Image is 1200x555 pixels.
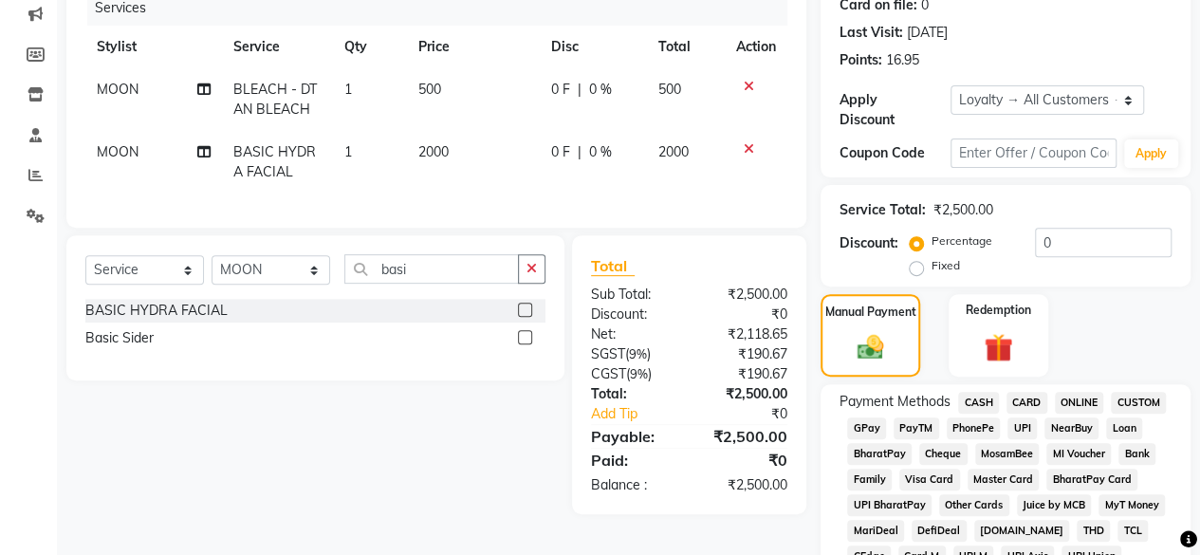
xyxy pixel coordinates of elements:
div: ₹0 [689,449,802,472]
div: Points: [840,50,882,70]
th: Disc [539,26,646,68]
span: CARD [1006,392,1047,414]
span: BharatPay Card [1046,469,1137,490]
span: 500 [658,81,681,98]
div: 16.95 [886,50,919,70]
span: PhonePe [947,417,1001,439]
span: 1 [344,81,352,98]
span: 9% [629,346,647,361]
th: Stylist [85,26,222,68]
label: Redemption [966,302,1031,319]
span: 0 F [550,80,569,100]
span: GPay [847,417,886,439]
div: ₹190.67 [689,364,802,384]
span: 1 [344,143,352,160]
div: Discount: [577,305,690,324]
th: Service [222,26,333,68]
span: DefiDeal [912,520,967,542]
span: | [577,80,581,100]
div: ₹2,500.00 [689,285,802,305]
span: 0 % [588,80,611,100]
div: Apply Discount [840,90,951,130]
th: Price [407,26,539,68]
span: Visa Card [899,469,960,490]
div: ₹190.67 [689,344,802,364]
span: NearBuy [1044,417,1098,439]
span: Master Card [968,469,1040,490]
img: _cash.svg [849,332,893,362]
span: Juice by MCB [1017,494,1092,516]
span: Payment Methods [840,392,951,412]
div: ₹2,118.65 [689,324,802,344]
span: | [577,142,581,162]
span: MI Voucher [1046,443,1111,465]
div: Balance : [577,475,690,495]
span: Total [591,256,635,276]
div: ₹2,500.00 [933,200,993,220]
span: 0 F [550,142,569,162]
div: Last Visit: [840,23,903,43]
span: MariDeal [847,520,904,542]
div: Sub Total: [577,285,690,305]
span: UPI [1007,417,1037,439]
span: CASH [958,392,999,414]
span: CUSTOM [1111,392,1166,414]
div: Basic Sider [85,328,154,348]
label: Percentage [932,232,992,250]
th: Action [725,26,787,68]
div: ₹0 [689,305,802,324]
div: BASIC HYDRA FACIAL [85,301,228,321]
span: MOON [97,143,138,160]
div: Paid: [577,449,690,472]
div: Total: [577,384,690,404]
a: Add Tip [577,404,708,424]
span: Other Cards [939,494,1009,516]
span: MosamBee [975,443,1040,465]
div: Coupon Code [840,143,951,163]
div: ₹0 [708,404,802,424]
div: ₹2,500.00 [689,425,802,448]
span: ONLINE [1055,392,1104,414]
img: _gift.svg [975,330,1022,365]
span: PayTM [894,417,939,439]
span: [DOMAIN_NAME] [974,520,1070,542]
span: Cheque [919,443,968,465]
span: 2000 [418,143,449,160]
div: ₹2,500.00 [689,384,802,404]
label: Manual Payment [825,304,916,321]
span: Family [847,469,892,490]
div: Service Total: [840,200,926,220]
div: Payable: [577,425,690,448]
span: 500 [418,81,441,98]
span: BLEACH - DTAN BLEACH [233,81,317,118]
span: SGST [591,345,625,362]
div: [DATE] [907,23,948,43]
span: UPI BharatPay [847,494,932,516]
button: Apply [1124,139,1178,168]
th: Total [647,26,725,68]
span: 0 % [588,142,611,162]
span: CGST [591,365,626,382]
th: Qty [333,26,407,68]
div: ( ) [577,364,690,384]
span: Bank [1118,443,1155,465]
label: Fixed [932,257,960,274]
span: 2000 [658,143,689,160]
span: TCL [1117,520,1148,542]
div: ( ) [577,344,690,364]
div: ₹2,500.00 [689,475,802,495]
div: Net: [577,324,690,344]
span: MOON [97,81,138,98]
span: BharatPay [847,443,912,465]
input: Enter Offer / Coupon Code [951,139,1117,168]
span: Loan [1106,417,1142,439]
span: THD [1077,520,1110,542]
span: BASIC HYDRA FACIAL [233,143,316,180]
input: Search or Scan [344,254,519,284]
span: 9% [630,366,648,381]
span: MyT Money [1098,494,1165,516]
div: Discount: [840,233,898,253]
